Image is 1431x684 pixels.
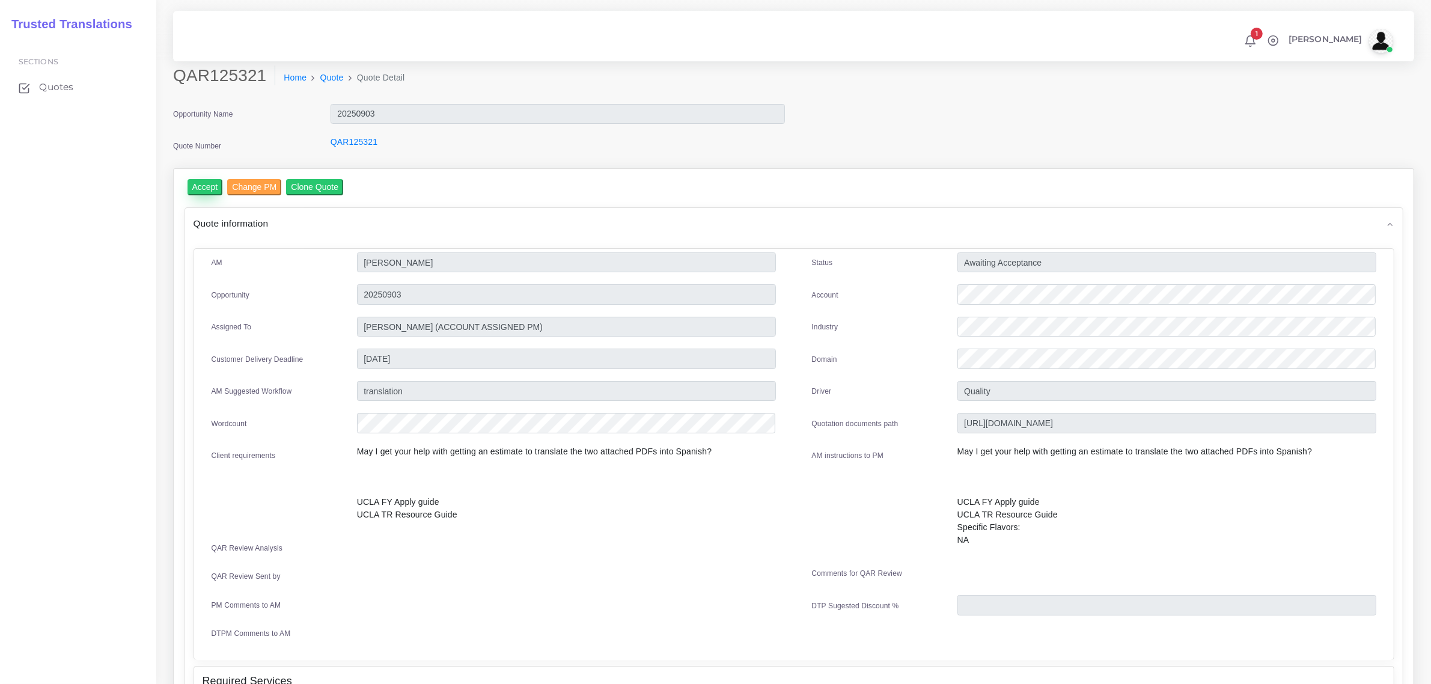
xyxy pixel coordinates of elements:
label: Domain [812,354,837,365]
p: May I get your help with getting an estimate to translate the two attached PDFs into Spanish? UCL... [357,445,776,521]
input: Accept [188,179,223,195]
label: AM [212,257,222,268]
label: AM Suggested Workflow [212,386,292,397]
label: Customer Delivery Deadline [212,354,304,365]
a: Quote [320,72,344,84]
a: [PERSON_NAME]avatar [1283,29,1397,53]
span: Quote information [194,216,269,230]
label: Quotation documents path [812,418,899,429]
label: DTPM Comments to AM [212,628,291,639]
label: Opportunity Name [173,109,233,120]
label: Wordcount [212,418,247,429]
label: AM instructions to PM [812,450,884,461]
label: Opportunity [212,290,250,301]
input: Clone Quote [286,179,343,195]
span: Sections [19,57,58,66]
input: Change PM [227,179,281,195]
label: QAR Review Analysis [212,543,283,554]
p: May I get your help with getting an estimate to translate the two attached PDFs into Spanish? UCL... [957,445,1376,546]
input: pm [357,317,776,337]
label: Status [812,257,833,268]
div: Quote information [185,208,1403,239]
label: QAR Review Sent by [212,571,281,582]
label: Assigned To [212,322,252,332]
label: Client requirements [212,450,276,461]
li: Quote Detail [344,72,405,84]
label: Comments for QAR Review [812,568,902,579]
img: avatar [1369,29,1393,53]
h2: QAR125321 [173,66,275,86]
label: DTP Sugested Discount % [812,600,899,611]
a: Quotes [9,75,147,100]
span: [PERSON_NAME] [1289,35,1362,43]
span: Quotes [39,81,73,94]
label: Quote Number [173,141,221,151]
label: Industry [812,322,838,332]
a: Trusted Translations [3,14,132,34]
h2: Trusted Translations [3,17,132,31]
span: 1 [1251,28,1263,40]
a: 1 [1240,34,1261,47]
a: Home [284,72,307,84]
label: Account [812,290,838,301]
a: QAR125321 [331,137,377,147]
label: Driver [812,386,832,397]
label: PM Comments to AM [212,600,281,611]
